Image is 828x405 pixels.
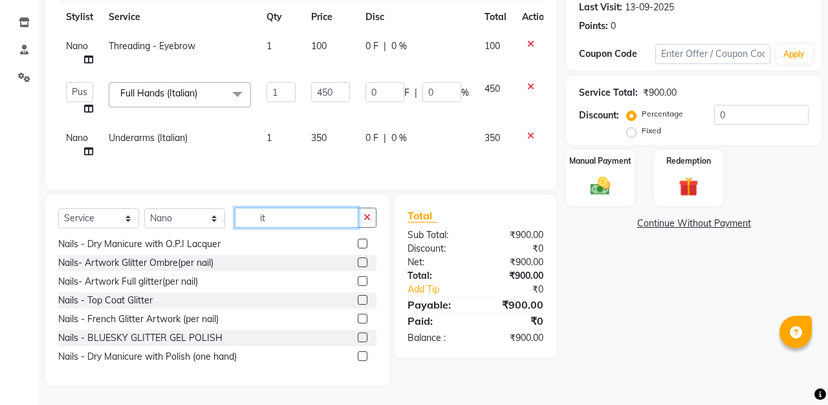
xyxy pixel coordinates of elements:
[58,3,101,32] th: Stylist
[404,86,409,100] span: F
[398,297,475,312] div: Payable:
[643,86,677,100] div: ₹900.00
[365,131,378,145] span: 0 F
[391,131,407,145] span: 0 %
[66,132,88,144] span: Nano
[365,39,378,53] span: 0 F
[569,217,819,230] a: Continue Without Payment
[579,86,638,100] div: Service Total:
[398,313,475,329] div: Paid:
[655,44,770,64] input: Enter Offer / Coupon Code
[58,312,219,326] div: Nails - French Glitter Artwork (per nail)
[303,3,358,32] th: Price
[398,228,475,242] div: Sub Total:
[475,269,553,283] div: ₹900.00
[391,39,407,53] span: 0 %
[475,331,553,345] div: ₹900.00
[475,297,553,312] div: ₹900.00
[642,108,683,120] label: Percentage
[267,40,272,52] span: 1
[485,132,500,144] span: 350
[625,1,674,14] div: 13-09-2025
[58,275,198,289] div: Nails- Artwork Full glitter(per nail)
[235,208,358,228] input: Search or Scan
[488,283,553,296] div: ₹0
[398,283,488,296] a: Add Tip
[776,45,812,64] button: Apply
[109,40,195,52] span: Threading - Eyebrow
[398,331,475,345] div: Balance :
[642,125,661,137] label: Fixed
[58,256,213,270] div: Nails- Artwork Glitter Ombre(per nail)
[415,86,417,100] span: |
[58,294,153,307] div: Nails - Top Coat Glitter
[398,242,475,256] div: Discount:
[485,83,500,94] span: 450
[475,256,553,269] div: ₹900.00
[398,269,475,283] div: Total:
[311,40,327,52] span: 100
[398,256,475,269] div: Net:
[58,237,221,251] div: Nails - Dry Manicure with O.P.I Lacquer
[58,350,237,364] div: Nails - Dry Manicure with Polish (one hand)
[197,87,203,99] a: x
[58,331,223,345] div: Nails - BLUESKY GLITTER GEL POLISH
[461,86,469,100] span: %
[109,132,188,144] span: Underarms (Italian)
[579,47,655,61] div: Coupon Code
[579,109,619,122] div: Discount:
[475,242,553,256] div: ₹0
[120,87,197,99] span: Full Hands (Italian)
[579,1,622,14] div: Last Visit:
[475,228,553,242] div: ₹900.00
[579,19,608,33] div: Points:
[66,40,88,52] span: Nano
[666,155,711,167] label: Redemption
[384,131,386,145] span: |
[101,3,259,32] th: Service
[584,175,616,197] img: _cash.svg
[311,132,327,144] span: 350
[384,39,386,53] span: |
[673,175,705,199] img: _gift.svg
[267,132,272,144] span: 1
[569,155,631,167] label: Manual Payment
[477,3,514,32] th: Total
[485,40,500,52] span: 100
[408,209,437,223] span: Total
[514,3,557,32] th: Action
[358,3,477,32] th: Disc
[611,19,616,33] div: 0
[259,3,303,32] th: Qty
[475,313,553,329] div: ₹0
